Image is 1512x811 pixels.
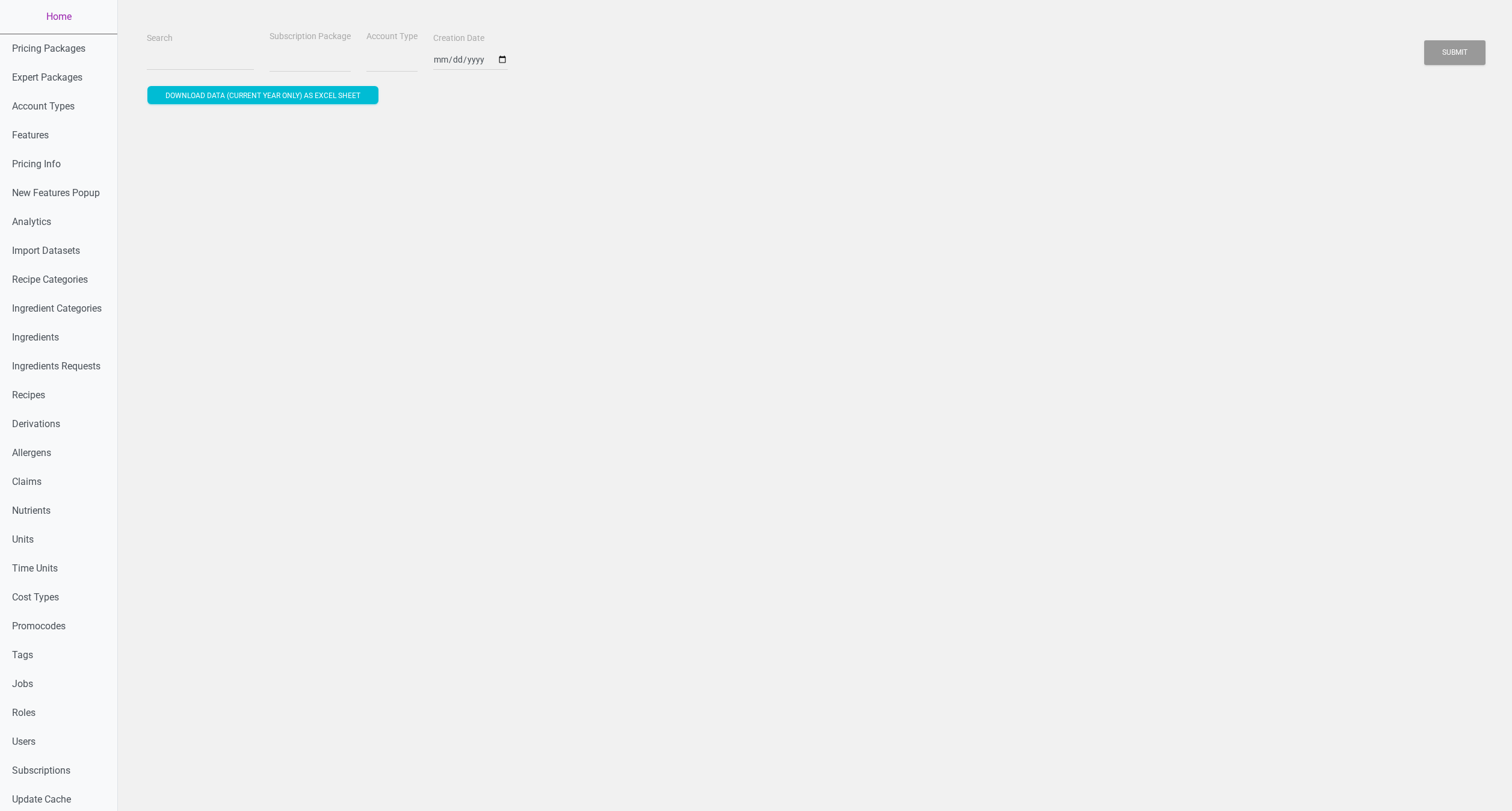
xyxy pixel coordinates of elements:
[147,86,378,104] button: Download data (current year only) as excel sheet
[165,91,360,100] span: Download data (current year only) as excel sheet
[270,31,351,43] label: Subscription Package
[147,32,173,45] label: Search
[1424,40,1486,65] button: Submit
[366,31,418,43] label: Account Type
[433,32,484,45] label: Creation Date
